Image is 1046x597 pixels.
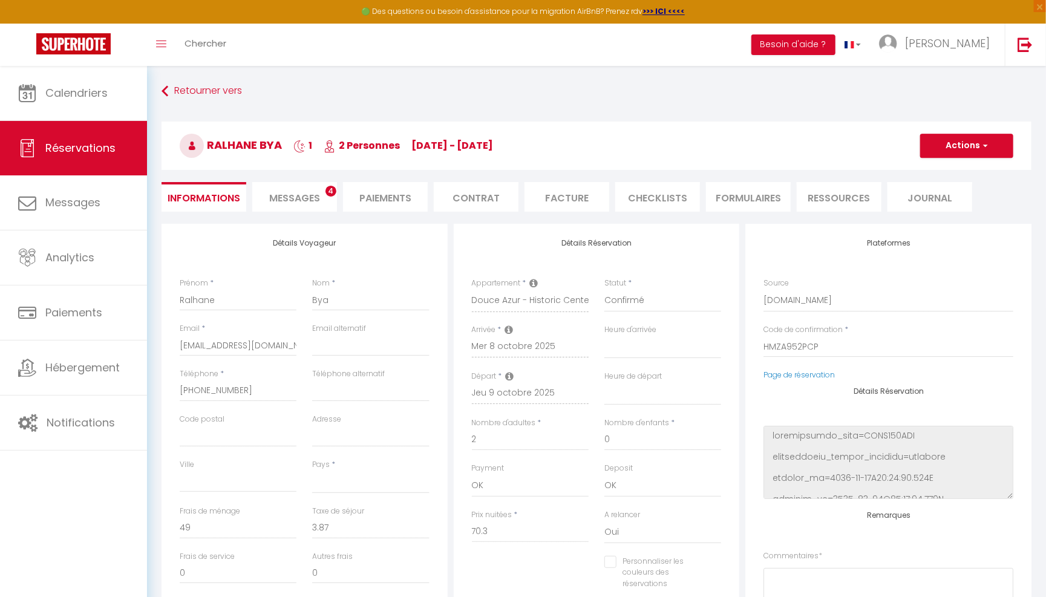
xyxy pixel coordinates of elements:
label: A relancer [604,509,640,521]
li: Informations [162,182,246,212]
span: [PERSON_NAME] [905,36,990,51]
li: Paiements [343,182,428,212]
button: Actions [920,134,1013,158]
a: Chercher [175,24,235,66]
span: Paiements [45,305,102,320]
a: Retourner vers [162,80,1031,102]
label: Heure de départ [604,371,662,382]
label: Nombre d'enfants [604,417,669,429]
span: [DATE] - [DATE] [411,139,493,152]
label: Email alternatif [312,323,366,334]
li: Contrat [434,182,518,212]
li: Journal [887,182,972,212]
img: logout [1018,37,1033,52]
span: Notifications [47,415,115,430]
h4: Remarques [763,511,1013,520]
span: Analytics [45,250,94,265]
span: Messages [45,195,100,210]
label: Prénom [180,278,208,289]
li: CHECKLISTS [615,182,700,212]
label: Prix nuitées [472,509,512,521]
label: Téléphone alternatif [312,368,385,380]
label: Source [763,278,789,289]
span: Chercher [185,37,226,50]
label: Pays [312,459,330,471]
label: Frais de service [180,551,235,563]
button: Besoin d'aide ? [751,34,835,55]
label: Arrivée [472,324,496,336]
span: Ralhane Bya [180,137,282,152]
label: Téléphone [180,368,218,380]
label: Autres frais [312,551,353,563]
a: ... [PERSON_NAME] [870,24,1005,66]
h4: Détails Voyageur [180,239,430,247]
img: ... [879,34,897,53]
span: 2 Personnes [324,139,400,152]
label: Deposit [604,463,633,474]
span: Hébergement [45,360,120,375]
label: Code postal [180,414,224,425]
a: Page de réservation [763,370,835,380]
h4: Plateformes [763,239,1013,247]
label: Code de confirmation [763,324,843,336]
h4: Détails Réservation [472,239,722,247]
span: 4 [325,186,336,197]
label: Heure d'arrivée [604,324,656,336]
label: Commentaires [763,550,822,562]
label: Adresse [312,414,341,425]
span: Réservations [45,140,116,155]
label: Personnaliser les couleurs des réservations [616,556,706,590]
label: Taxe de séjour [312,506,364,517]
img: Super Booking [36,33,111,54]
h4: Détails Réservation [763,387,1013,396]
label: Nom [312,278,330,289]
label: Payment [472,463,505,474]
label: Frais de ménage [180,506,240,517]
label: Départ [472,371,497,382]
label: Statut [604,278,626,289]
span: Messages [269,191,320,205]
li: Facture [525,182,609,212]
label: Appartement [472,278,521,289]
label: Nombre d'adultes [472,417,536,429]
a: >>> ICI <<<< [642,6,685,16]
span: 1 [293,139,312,152]
li: Ressources [797,182,881,212]
label: Ville [180,459,194,471]
label: Email [180,323,200,334]
span: Calendriers [45,85,108,100]
li: FORMULAIRES [706,182,791,212]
